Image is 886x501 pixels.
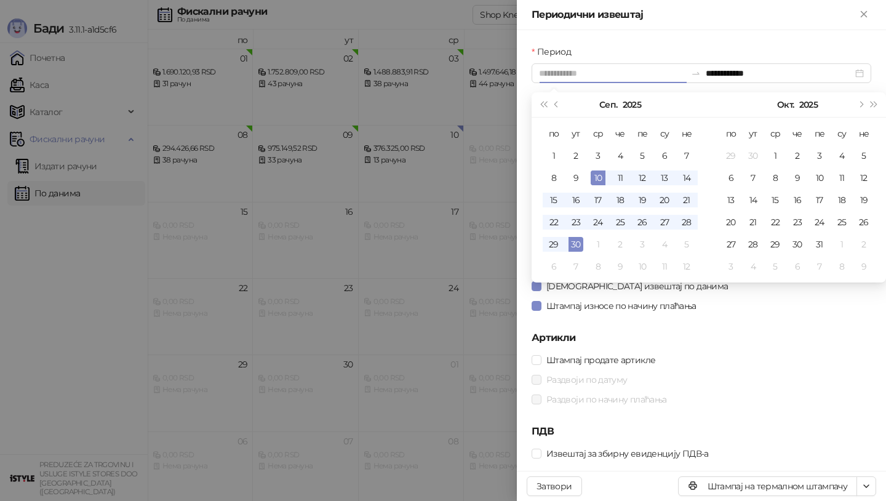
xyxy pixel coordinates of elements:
div: 26 [856,215,871,230]
td: 2025-09-10 [587,167,609,189]
td: 2025-09-12 [631,167,653,189]
td: 2025-10-20 [720,211,742,233]
td: 2025-09-21 [676,189,698,211]
td: 2025-09-13 [653,167,676,189]
td: 2025-11-07 [808,255,831,278]
div: 13 [657,170,672,185]
div: 17 [591,193,605,207]
div: 1 [834,237,849,252]
td: 2025-10-04 [831,145,853,167]
div: 20 [657,193,672,207]
span: Раздвоји по начину плаћања [541,393,671,406]
div: 23 [790,215,805,230]
div: 4 [746,259,760,274]
td: 2025-10-08 [587,255,609,278]
div: 6 [546,259,561,274]
div: 2 [790,148,805,163]
td: 2025-09-27 [653,211,676,233]
div: 15 [546,193,561,207]
td: 2025-09-28 [676,211,698,233]
div: 9 [569,170,583,185]
td: 2025-10-10 [808,167,831,189]
div: 6 [657,148,672,163]
div: 24 [591,215,605,230]
td: 2025-10-22 [764,211,786,233]
div: 29 [546,237,561,252]
td: 2025-10-03 [631,233,653,255]
div: 3 [724,259,738,274]
td: 2025-09-29 [543,233,565,255]
div: 21 [679,193,694,207]
div: 25 [613,215,628,230]
td: 2025-11-04 [742,255,764,278]
td: 2025-09-01 [543,145,565,167]
td: 2025-10-05 [676,233,698,255]
div: 23 [569,215,583,230]
td: 2025-09-22 [543,211,565,233]
td: 2025-09-24 [587,211,609,233]
div: 14 [746,193,760,207]
div: 10 [591,170,605,185]
div: 9 [790,170,805,185]
td: 2025-10-04 [653,233,676,255]
td: 2025-10-02 [786,145,808,167]
button: Претходна година (Control + left) [537,92,550,117]
td: 2025-10-29 [764,233,786,255]
div: 22 [768,215,783,230]
div: 1 [591,237,605,252]
td: 2025-10-07 [742,167,764,189]
td: 2025-10-17 [808,189,831,211]
div: 30 [569,237,583,252]
div: 21 [746,215,760,230]
th: по [720,122,742,145]
button: Следећи месец (PageDown) [853,92,867,117]
div: 11 [657,259,672,274]
td: 2025-09-20 [653,189,676,211]
button: Затвори [527,476,582,496]
div: 12 [679,259,694,274]
td: 2025-09-05 [631,145,653,167]
div: 7 [679,148,694,163]
div: 22 [546,215,561,230]
td: 2025-11-06 [786,255,808,278]
td: 2025-10-02 [609,233,631,255]
div: 10 [812,170,827,185]
td: 2025-10-09 [786,167,808,189]
th: су [653,122,676,145]
td: 2025-10-01 [764,145,786,167]
div: 4 [834,148,849,163]
div: 15 [768,193,783,207]
div: 30 [790,237,805,252]
label: Период [532,45,578,58]
div: 12 [635,170,650,185]
div: 29 [768,237,783,252]
td: 2025-10-03 [808,145,831,167]
div: 9 [613,259,628,274]
div: 5 [679,237,694,252]
div: 20 [724,215,738,230]
span: swap-right [691,68,701,78]
span: to [691,68,701,78]
th: су [831,122,853,145]
td: 2025-10-14 [742,189,764,211]
button: Изабери месец [777,92,794,117]
th: че [786,122,808,145]
button: Изабери месец [599,92,617,117]
td: 2025-09-08 [543,167,565,189]
td: 2025-10-24 [808,211,831,233]
td: 2025-09-25 [609,211,631,233]
td: 2025-10-12 [853,167,875,189]
div: 24 [812,215,827,230]
div: 18 [613,193,628,207]
td: 2025-11-01 [831,233,853,255]
div: 1 [546,148,561,163]
div: 18 [834,193,849,207]
h5: Артикли [532,331,871,345]
div: 2 [856,237,871,252]
button: Изабери годину [799,92,818,117]
div: 19 [856,193,871,207]
div: 9 [856,259,871,274]
th: че [609,122,631,145]
td: 2025-09-07 [676,145,698,167]
td: 2025-10-15 [764,189,786,211]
